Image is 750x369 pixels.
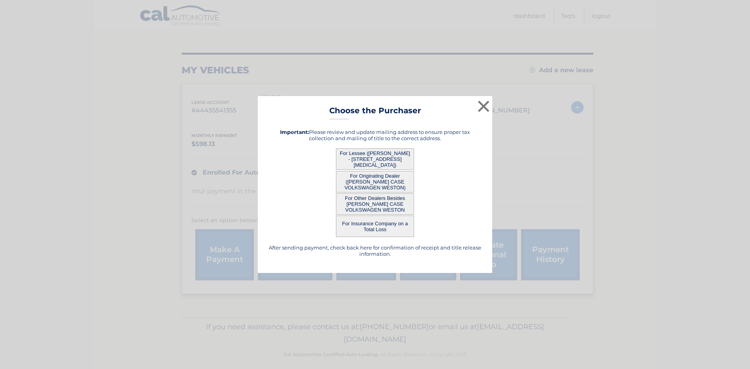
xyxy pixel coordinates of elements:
strong: Important: [280,129,309,135]
button: For Originating Dealer ([PERSON_NAME] CASE VOLKSWAGEN WESTON) [336,171,414,193]
button: For Lessee ([PERSON_NAME] - [STREET_ADDRESS][MEDICAL_DATA]) [336,148,414,170]
button: For Insurance Company on a Total Loss [336,216,414,237]
h5: Please review and update mailing address to ensure proper tax collection and mailing of title to ... [268,129,482,141]
h5: After sending payment, check back here for confirmation of receipt and title release information. [268,244,482,257]
button: × [476,98,491,114]
h3: Choose the Purchaser [329,106,421,119]
button: For Other Dealers Besides [PERSON_NAME] CASE VOLKSWAGEN WESTON [336,193,414,215]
